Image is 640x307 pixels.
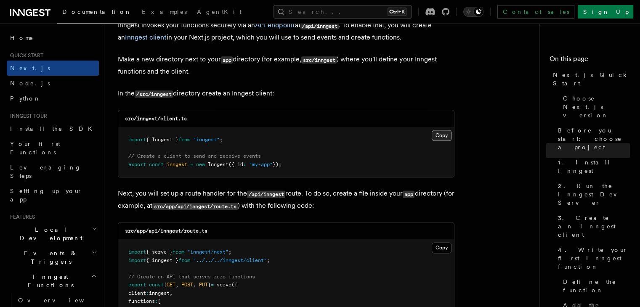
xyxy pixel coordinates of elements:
[7,249,92,266] span: Events & Triggers
[128,249,146,255] span: import
[193,282,196,288] span: ,
[10,80,50,87] span: Node.js
[7,121,99,136] a: Install the SDK
[125,116,187,122] code: src/inngest/client.ts
[10,164,81,179] span: Leveraging Steps
[193,257,267,263] span: "../../../inngest/client"
[196,161,205,167] span: new
[135,90,173,98] code: /src/inngest
[199,282,208,288] span: PUT
[10,34,34,42] span: Home
[158,298,161,304] span: [
[403,191,414,198] code: app
[267,257,270,263] span: ;
[555,155,630,178] a: 1. Install Inngest
[128,137,146,143] span: import
[7,269,99,293] button: Inngest Functions
[7,61,99,76] a: Next.js
[563,278,630,294] span: Define the function
[249,161,273,167] span: "my-app"
[388,8,406,16] kbd: Ctrl+K
[7,222,99,246] button: Local Development
[578,5,633,19] a: Sign Up
[7,76,99,91] a: Node.js
[7,273,91,289] span: Inngest Functions
[7,136,99,160] a: Your first Functions
[432,242,451,253] button: Copy
[7,91,99,106] a: Python
[231,282,237,288] span: ({
[128,257,146,263] span: import
[128,298,155,304] span: functions
[7,214,35,220] span: Features
[497,5,574,19] a: Contact sales
[560,274,630,298] a: Define the function
[432,130,451,141] button: Copy
[128,282,146,288] span: export
[550,67,630,91] a: Next.js Quick Start
[155,298,158,304] span: :
[149,161,164,167] span: const
[187,249,228,255] span: "inngest/next"
[164,282,167,288] span: {
[217,282,231,288] span: serve
[555,178,630,210] a: 2. Run the Inngest Dev Server
[301,56,337,64] code: src/inngest
[550,54,630,67] h4: On this page
[300,22,339,29] code: /api/inngest
[128,153,261,159] span: // Create a client to send and receive events
[175,282,178,288] span: ,
[192,3,247,23] a: AgentKit
[7,113,47,119] span: Inngest tour
[7,52,43,59] span: Quick start
[125,228,207,234] code: src/app/api/inngest/route.ts
[167,161,187,167] span: inngest
[7,160,99,183] a: Leveraging Steps
[118,188,454,212] p: Next, you will set up a route handler for the route. To do so, create a file inside your director...
[128,274,255,280] span: // Create an API that serves zero functions
[7,225,92,242] span: Local Development
[558,214,630,239] span: 3. Create an Inngest client
[273,161,281,167] span: });
[463,7,483,17] button: Toggle dark mode
[10,125,97,132] span: Install the SDK
[62,8,132,15] span: Documentation
[208,161,228,167] span: Inngest
[7,183,99,207] a: Setting up your app
[173,249,184,255] span: from
[558,158,630,175] span: 1. Install Inngest
[152,203,238,210] code: src/app/api/inngest/route.ts
[57,3,137,24] a: Documentation
[146,257,178,263] span: { inngest }
[247,191,285,198] code: /api/inngest
[178,257,190,263] span: from
[128,290,146,296] span: client
[149,290,170,296] span: inngest
[255,21,295,29] a: API endpoint
[228,161,243,167] span: ({ id
[137,3,192,23] a: Examples
[149,282,164,288] span: const
[558,246,630,271] span: 4. Write your first Inngest function
[125,33,167,41] a: Inngest client
[18,297,105,304] span: Overview
[118,87,454,100] p: In the directory create an Inngest client:
[10,95,41,102] span: Python
[178,137,190,143] span: from
[10,65,50,71] span: Next.js
[228,249,231,255] span: ;
[197,8,242,15] span: AgentKit
[274,5,412,19] button: Search...Ctrl+K
[142,8,187,15] span: Examples
[167,282,175,288] span: GET
[146,249,173,255] span: { serve }
[181,282,193,288] span: POST
[555,123,630,155] a: Before you start: choose a project
[7,30,99,45] a: Home
[220,137,223,143] span: ;
[558,182,630,207] span: 2. Run the Inngest Dev Server
[7,246,99,269] button: Events & Triggers
[560,91,630,123] a: Choose Next.js version
[558,126,630,151] span: Before you start: choose a project
[211,282,214,288] span: =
